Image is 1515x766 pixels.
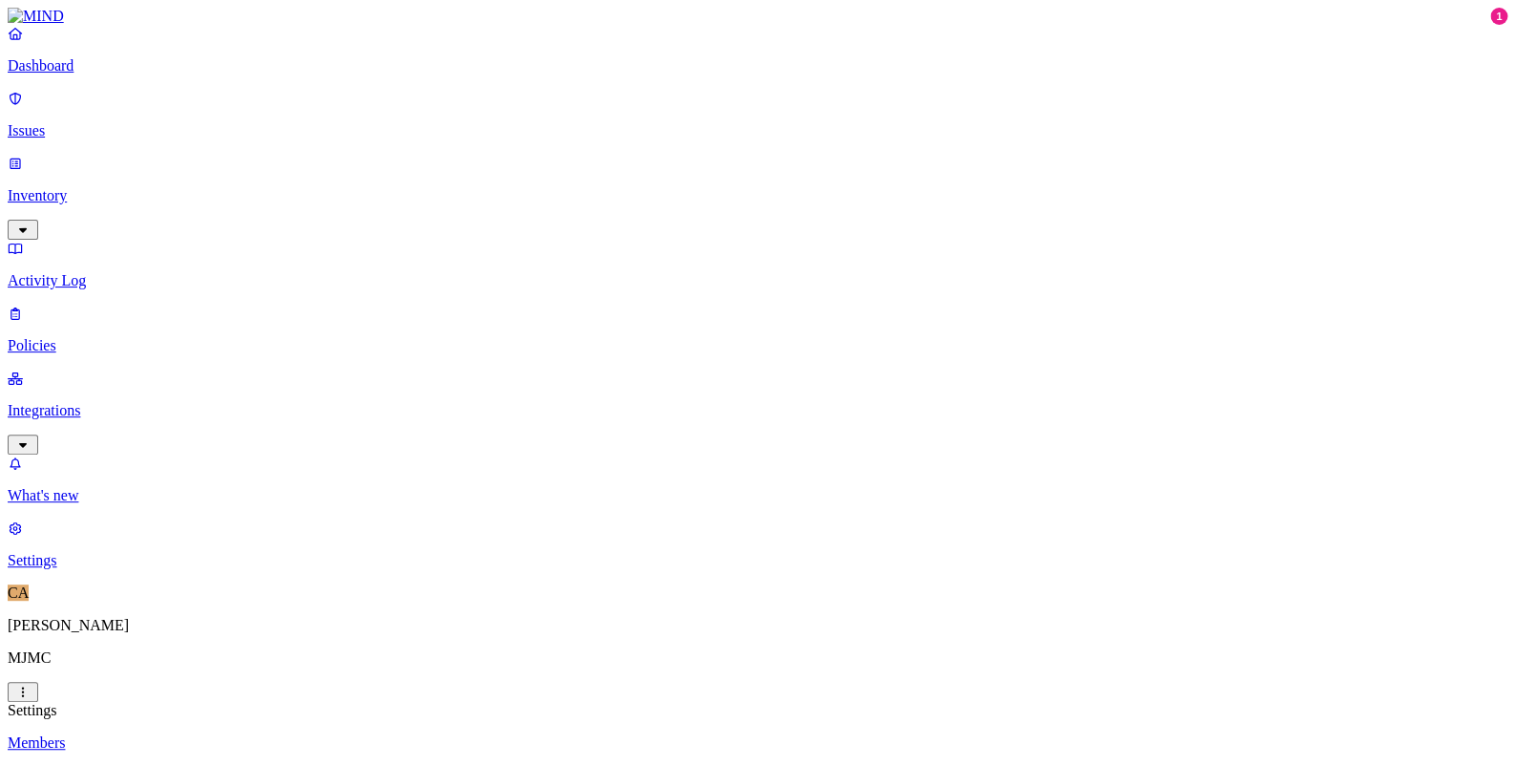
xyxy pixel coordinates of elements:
[8,187,1507,204] p: Inventory
[8,57,1507,74] p: Dashboard
[1490,8,1507,25] div: 1
[8,8,64,25] img: MIND
[8,155,1507,237] a: Inventory
[8,8,1507,25] a: MIND
[8,240,1507,289] a: Activity Log
[8,520,1507,569] a: Settings
[8,122,1507,139] p: Issues
[8,370,1507,452] a: Integrations
[8,25,1507,74] a: Dashboard
[8,734,1507,752] a: Members
[8,272,1507,289] p: Activity Log
[8,90,1507,139] a: Issues
[8,552,1507,569] p: Settings
[8,585,29,601] span: CA
[8,337,1507,354] p: Policies
[8,402,1507,419] p: Integrations
[8,702,1507,719] div: Settings
[8,487,1507,504] p: What's new
[8,649,1507,667] p: MJMC
[8,617,1507,634] p: [PERSON_NAME]
[8,305,1507,354] a: Policies
[8,455,1507,504] a: What's new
